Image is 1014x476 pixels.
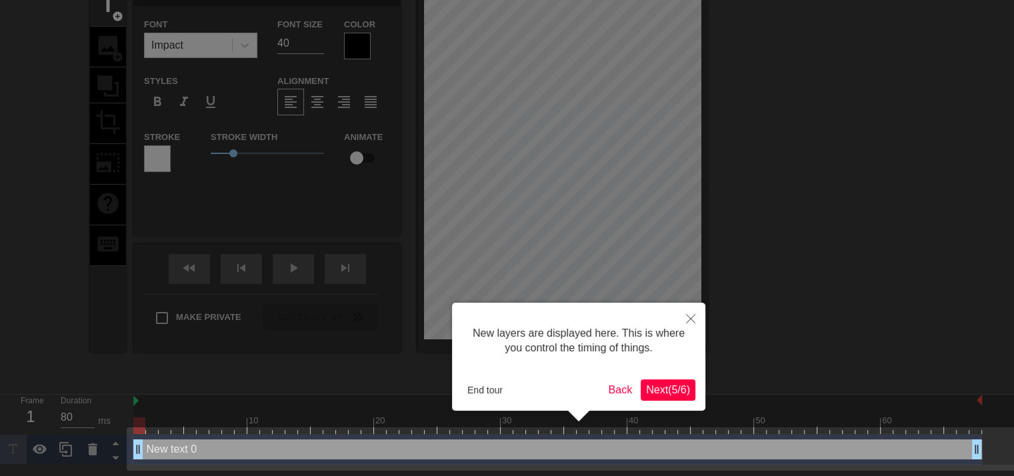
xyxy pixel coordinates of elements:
[646,384,690,395] span: Next ( 5 / 6 )
[641,379,695,401] button: Next
[462,380,508,400] button: End tour
[462,313,695,369] div: New layers are displayed here. This is where you control the timing of things.
[603,379,638,401] button: Back
[676,303,705,333] button: Close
